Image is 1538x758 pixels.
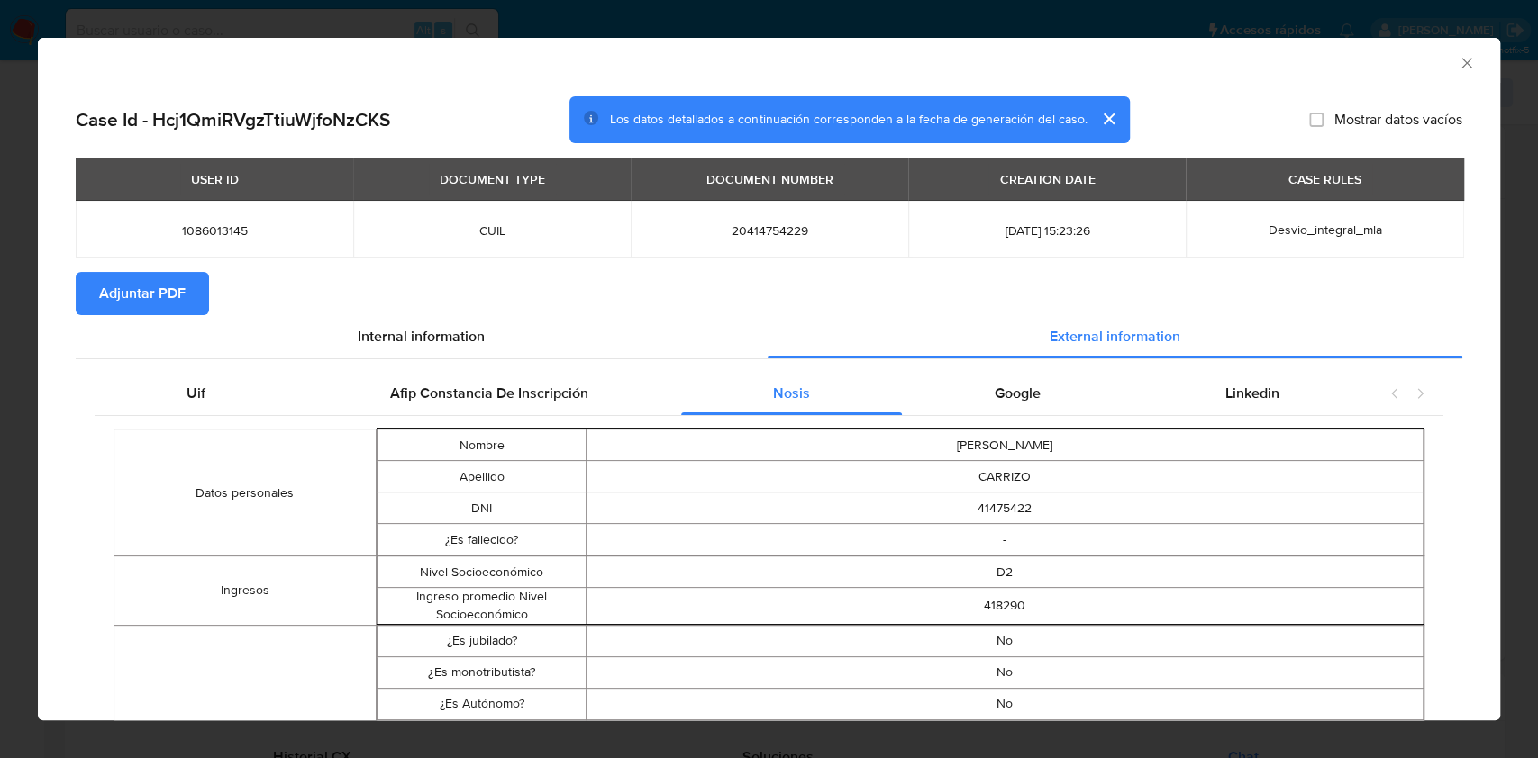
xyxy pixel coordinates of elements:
span: 20414754229 [652,222,887,239]
td: Datos personales [114,429,377,556]
td: No [587,719,1424,751]
div: Detailed external info [95,372,1371,415]
span: Desvio_integral_mla [1268,221,1381,239]
td: Nivel Socioeconómico [377,556,586,588]
div: Detailed info [76,315,1462,358]
td: Nombre [377,429,586,461]
button: cerrar [1087,97,1130,140]
td: ¿Es empleado doméstico? [377,719,586,751]
h2: Case Id - Hcj1QmiRVgzTtiuWjfoNzCKS [76,108,390,131]
span: Uif [187,383,205,403]
td: No [587,688,1424,719]
span: Linkedin [1225,383,1279,403]
td: - [587,524,1424,555]
td: Ingreso promedio Nivel Socioeconómico [377,588,586,624]
span: CUIL [375,222,609,239]
td: CARRIZO [587,461,1424,492]
span: Google [995,383,1041,403]
td: ¿Es fallecido? [377,524,586,555]
td: [PERSON_NAME] [587,429,1424,461]
td: 418290 [587,588,1424,624]
td: Apellido [377,461,586,492]
div: closure-recommendation-modal [38,38,1500,720]
td: No [587,656,1424,688]
td: No [587,625,1424,656]
span: Nosis [773,383,810,403]
button: Adjuntar PDF [76,272,209,315]
input: Mostrar datos vacíos [1309,113,1324,127]
span: Adjuntar PDF [99,274,186,313]
td: D2 [587,556,1424,588]
td: DNI [377,492,586,524]
td: ¿Es Autónomo? [377,688,586,719]
div: CREATION DATE [988,164,1106,194]
span: Afip Constancia De Inscripción [390,383,588,403]
span: Mostrar datos vacíos [1334,111,1462,129]
span: 1086013145 [97,222,332,239]
span: Internal information [358,326,485,347]
td: ¿Es jubilado? [377,625,586,656]
div: DOCUMENT TYPE [429,164,556,194]
td: 41475422 [587,492,1424,524]
div: DOCUMENT NUMBER [696,164,844,194]
span: Los datos detallados a continuación corresponden a la fecha de generación del caso. [610,111,1087,129]
button: Cerrar ventana [1458,54,1474,70]
div: USER ID [180,164,250,194]
div: CASE RULES [1278,164,1372,194]
td: Ingresos [114,556,377,625]
td: ¿Es monotributista? [377,656,586,688]
span: [DATE] 15:23:26 [930,222,1164,239]
span: External information [1050,326,1180,347]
